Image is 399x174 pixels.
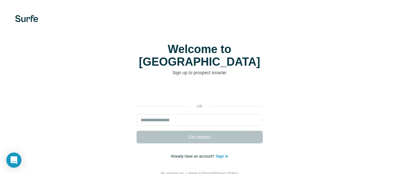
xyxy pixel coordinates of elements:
[6,153,21,168] div: Open Intercom Messenger
[190,104,210,109] p: or
[171,154,216,159] span: Already have an account?
[133,85,266,99] iframe: Bouton "Se connecter avec Google"
[216,154,228,159] a: Sign in
[137,43,263,68] h1: Welcome to [GEOGRAPHIC_DATA]
[137,69,263,76] p: Sign up to prospect smarter
[15,15,38,22] img: Surfe's logo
